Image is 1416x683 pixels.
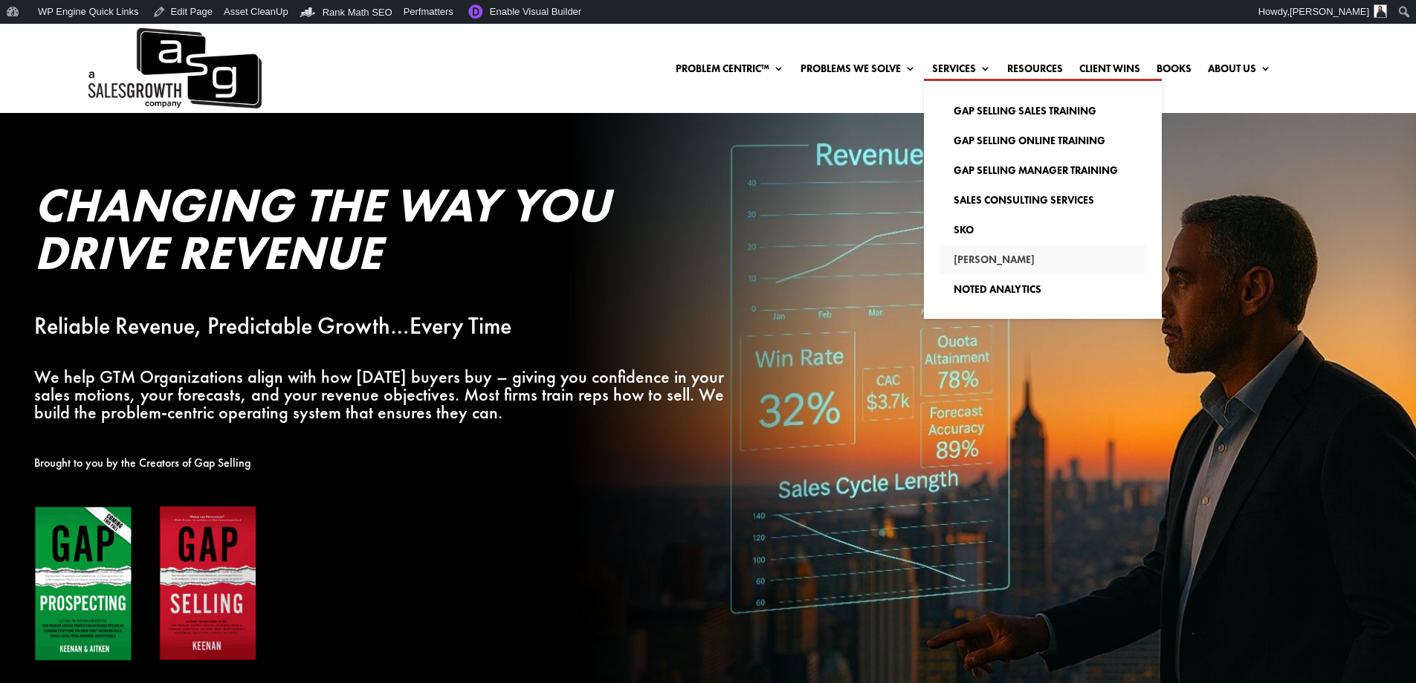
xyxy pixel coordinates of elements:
div: Domain Overview [56,95,133,105]
p: We help GTM Organizations align with how [DATE] buyers buy – giving you confidence in your sales ... [34,368,731,421]
a: Resources [1007,63,1063,80]
p: Reliable Revenue, Predictable Growth…Every Time [34,317,731,335]
a: About Us [1208,63,1271,80]
a: Services [932,63,991,80]
a: Client Wins [1079,63,1140,80]
h2: Changing the Way You Drive Revenue [34,181,731,284]
a: Gap Selling Online Training [939,126,1147,155]
a: Noted Analytics [939,274,1147,304]
a: Gap Selling Manager Training [939,155,1147,185]
a: Problem Centric™ [676,63,784,80]
a: SKO [939,215,1147,245]
a: Problems We Solve [801,63,916,80]
span: [PERSON_NAME] [1290,6,1369,17]
img: logo_orange.svg [24,24,36,36]
img: Gap Books [34,505,257,662]
a: [PERSON_NAME] [939,245,1147,274]
img: ASG Co. Logo [85,24,262,113]
a: Books [1157,63,1192,80]
img: tab_domain_overview_orange.svg [40,94,52,106]
a: A Sales Growth Company Logo [85,24,262,113]
p: Brought to you by the Creators of Gap Selling [34,454,731,472]
a: Sales Consulting Services [939,185,1147,215]
img: tab_keywords_by_traffic_grey.svg [148,94,160,106]
span: Rank Math SEO [323,7,392,18]
div: v 4.0.25 [42,24,73,36]
div: Keywords by Traffic [164,95,250,105]
a: Gap Selling Sales Training [939,96,1147,126]
img: website_grey.svg [24,39,36,51]
div: Domain: [DOMAIN_NAME] [39,39,164,51]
